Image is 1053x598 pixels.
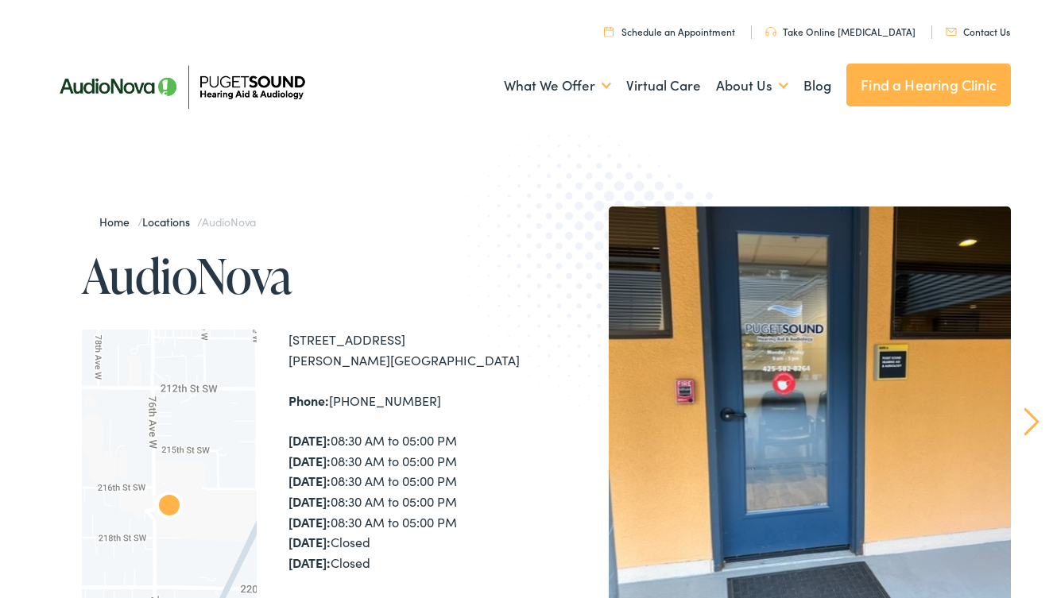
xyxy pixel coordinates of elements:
a: Take Online [MEDICAL_DATA] [765,25,916,38]
a: What We Offer [504,56,611,115]
a: Locations [142,214,197,230]
strong: [DATE]: [288,513,331,530]
span: AudioNova [202,214,256,230]
strong: [DATE]: [288,431,331,449]
strong: Phone: [288,392,329,409]
strong: [DATE]: [288,472,331,489]
a: Virtual Care [626,56,701,115]
a: About Us [716,56,788,115]
a: Blog [803,56,831,115]
strong: [DATE]: [288,452,331,469]
a: Next [1024,407,1039,436]
span: / / [99,214,256,230]
div: [PHONE_NUMBER] [288,391,527,411]
strong: [DATE]: [288,492,331,510]
div: 08:30 AM to 05:00 PM 08:30 AM to 05:00 PM 08:30 AM to 05:00 PM 08:30 AM to 05:00 PM 08:30 AM to 0... [288,430,527,573]
a: Schedule an Appointment [604,25,735,38]
img: utility icon [946,28,957,36]
div: [STREET_ADDRESS] [PERSON_NAME][GEOGRAPHIC_DATA] [288,330,527,370]
img: utility icon [604,26,614,37]
a: Contact Us [946,25,1010,38]
a: Find a Hearing Clinic [846,64,1011,106]
a: Home [99,214,137,230]
h1: AudioNova [82,249,527,302]
strong: [DATE]: [288,554,331,571]
img: utility icon [765,27,776,37]
strong: [DATE]: [288,533,331,550]
div: AudioNova [150,488,188,527]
